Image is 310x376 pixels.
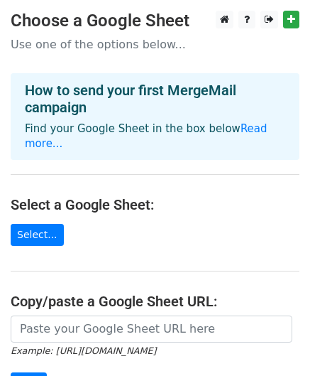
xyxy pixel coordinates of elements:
[25,122,267,150] a: Read more...
[11,37,299,52] p: Use one of the options below...
[11,11,299,31] h3: Choose a Google Sheet
[25,82,285,116] h4: How to send your first MergeMail campaign
[11,293,299,310] h4: Copy/paste a Google Sheet URL:
[11,345,156,356] small: Example: [URL][DOMAIN_NAME]
[25,122,285,151] p: Find your Google Sheet in the box below
[11,224,64,246] a: Select...
[11,316,292,343] input: Paste your Google Sheet URL here
[11,196,299,213] h4: Select a Google Sheet:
